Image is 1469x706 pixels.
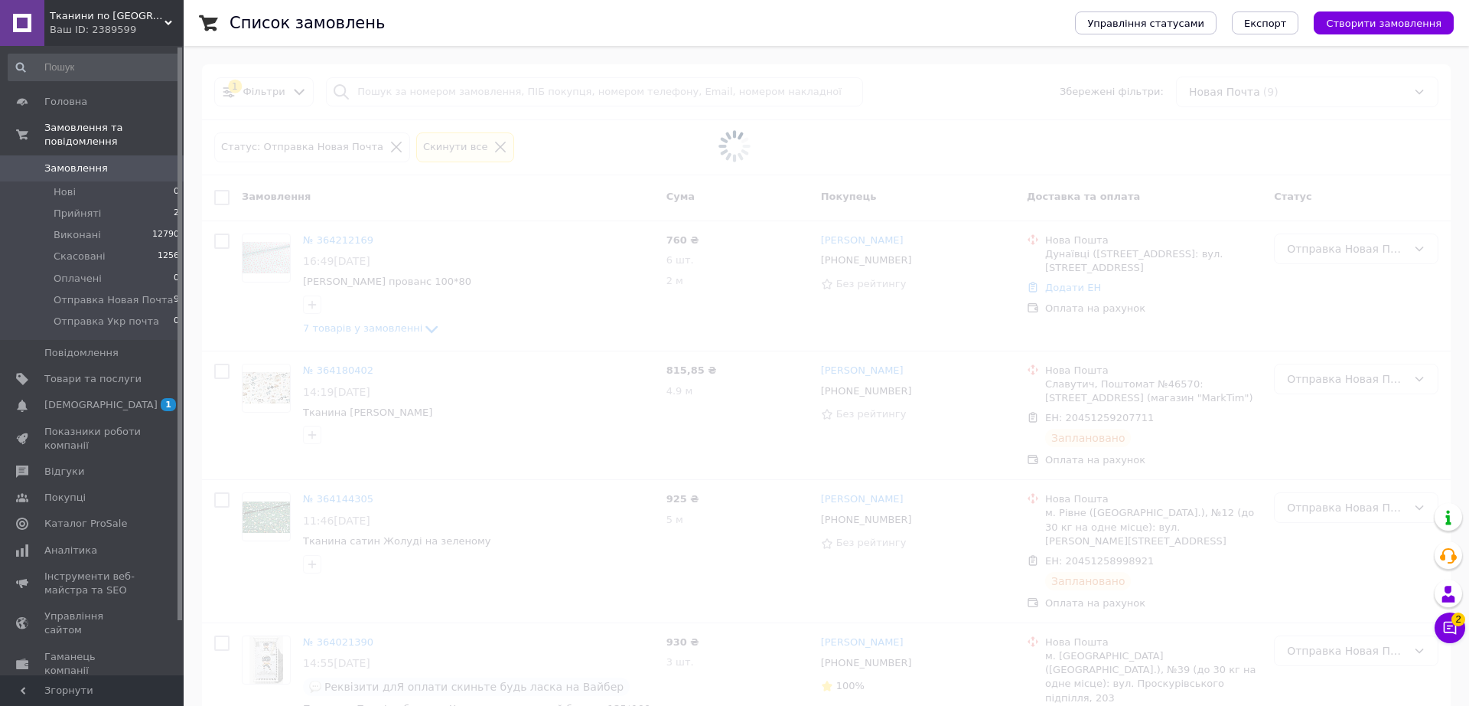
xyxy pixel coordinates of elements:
span: 12790 [152,228,179,242]
span: Скасовані [54,250,106,263]
button: Чат з покупцем2 [1435,613,1465,643]
span: Товари та послуги [44,372,142,386]
span: 0 [174,185,179,199]
span: 9 [174,293,179,307]
span: Інструменти веб-майстра та SEO [44,570,142,597]
span: Відгуки [44,465,84,479]
span: 0 [174,272,179,286]
div: Ваш ID: 2389599 [50,23,184,37]
span: Виконані [54,228,101,242]
h1: Список замовлень [230,14,385,32]
span: Головна [44,95,87,109]
span: [DEMOGRAPHIC_DATA] [44,398,158,412]
span: Управління сайтом [44,610,142,637]
span: Управління статусами [1087,18,1204,29]
span: 1 [161,398,176,411]
span: Експорт [1244,18,1287,29]
span: Отправка Укр почта [54,315,159,328]
span: Аналітика [44,544,97,557]
span: 2 [1451,613,1465,626]
span: Прийняті [54,207,101,221]
span: Оплачені [54,272,102,286]
button: Створити замовлення [1314,11,1454,34]
span: Каталог ProSale [44,517,127,531]
span: 0 [174,315,179,328]
span: 2 [174,207,179,221]
button: Управління статусами [1075,11,1217,34]
span: Нові [54,185,76,199]
span: Гаманець компанії [44,650,142,678]
span: Показники роботи компанії [44,425,142,453]
span: Повідомлення [44,346,119,360]
a: Створити замовлення [1298,17,1454,28]
span: Тканини по Україні [50,9,164,23]
input: Пошук [8,54,181,81]
span: Створити замовлення [1326,18,1441,29]
span: Замовлення [44,162,108,175]
span: 1256 [158,250,179,263]
button: Експорт [1232,11,1299,34]
span: Отправка Новая Почта [54,293,173,307]
span: Замовлення та повідомлення [44,121,184,149]
span: Покупці [44,491,86,505]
